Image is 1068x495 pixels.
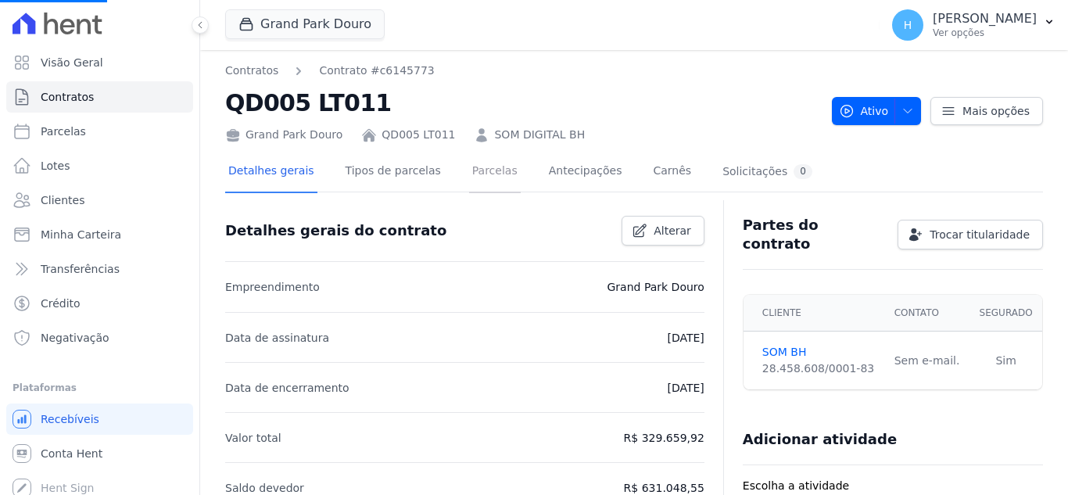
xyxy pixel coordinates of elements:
[898,220,1043,249] a: Trocar titularidade
[225,328,329,347] p: Data de assinatura
[6,150,193,181] a: Lotes
[41,158,70,174] span: Lotes
[494,127,585,143] a: SOM DIGITAL BH
[225,63,819,79] nav: Breadcrumb
[41,296,81,311] span: Crédito
[933,27,1037,39] p: Ver opções
[6,185,193,216] a: Clientes
[762,344,876,360] a: SOM BH
[667,378,704,397] p: [DATE]
[650,152,694,193] a: Carnês
[342,152,444,193] a: Tipos de parcelas
[839,97,889,125] span: Ativo
[969,295,1042,332] th: Segurado
[6,253,193,285] a: Transferências
[607,278,704,296] p: Grand Park Douro
[667,328,704,347] p: [DATE]
[225,378,349,397] p: Data de encerramento
[930,227,1030,242] span: Trocar titularidade
[225,278,320,296] p: Empreendimento
[41,411,99,427] span: Recebíveis
[41,192,84,208] span: Clientes
[6,404,193,435] a: Recebíveis
[6,322,193,353] a: Negativação
[41,227,121,242] span: Minha Carteira
[41,261,120,277] span: Transferências
[904,20,912,30] span: H
[933,11,1037,27] p: [PERSON_NAME]
[885,332,970,390] td: Sem e-mail.
[722,164,812,179] div: Solicitações
[225,9,385,39] button: Grand Park Douro
[41,89,94,105] span: Contratos
[546,152,625,193] a: Antecipações
[225,63,278,79] a: Contratos
[744,295,885,332] th: Cliente
[41,330,109,346] span: Negativação
[832,97,922,125] button: Ativo
[41,55,103,70] span: Visão Geral
[6,288,193,319] a: Crédito
[225,429,281,447] p: Valor total
[743,216,885,253] h3: Partes do contrato
[41,124,86,139] span: Parcelas
[225,127,342,143] div: Grand Park Douro
[13,378,187,397] div: Plataformas
[6,438,193,469] a: Conta Hent
[382,127,455,143] a: QD005 LT011
[930,97,1043,125] a: Mais opções
[41,446,102,461] span: Conta Hent
[885,295,970,332] th: Contato
[743,430,897,449] h3: Adicionar atividade
[794,164,812,179] div: 0
[880,3,1068,47] button: H [PERSON_NAME] Ver opções
[719,152,815,193] a: Solicitações0
[225,85,819,120] h2: QD005 LT011
[6,116,193,147] a: Parcelas
[624,429,704,447] p: R$ 329.659,92
[469,152,521,193] a: Parcelas
[6,81,193,113] a: Contratos
[6,47,193,78] a: Visão Geral
[762,360,876,377] div: 28.458.608/0001-83
[969,332,1042,390] td: Sim
[225,152,317,193] a: Detalhes gerais
[319,63,434,79] a: Contrato #c6145773
[225,221,446,240] h3: Detalhes gerais do contrato
[962,103,1030,119] span: Mais opções
[743,478,1043,494] label: Escolha a atividade
[622,216,704,246] a: Alterar
[225,63,435,79] nav: Breadcrumb
[654,223,691,239] span: Alterar
[6,219,193,250] a: Minha Carteira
